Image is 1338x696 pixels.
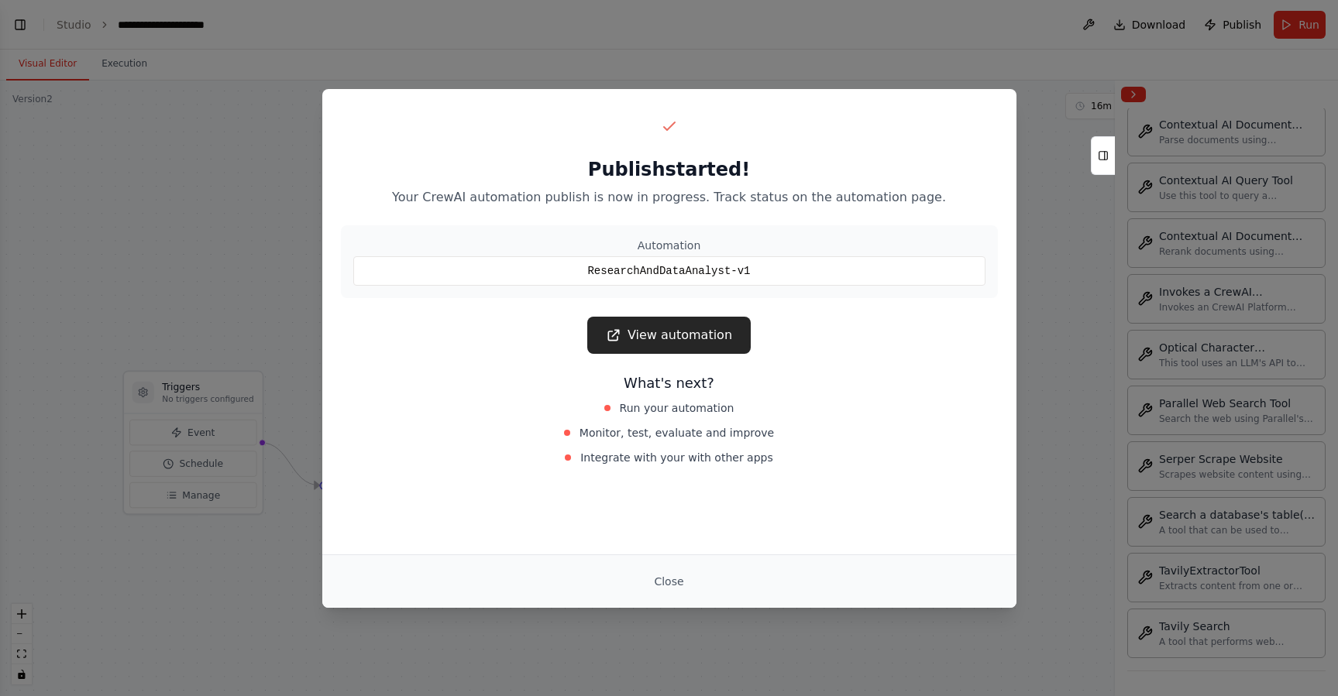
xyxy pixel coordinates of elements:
span: Monitor, test, evaluate and improve [580,425,774,441]
span: Integrate with your with other apps [580,450,773,465]
p: Your CrewAI automation publish is now in progress. Track status on the automation page. [341,188,998,207]
h2: Publish started! [341,157,998,182]
div: ResearchAndDataAnalyst-v1 [353,256,985,286]
div: Automation [353,238,985,253]
a: View automation [587,317,751,354]
h3: What's next? [341,372,998,394]
span: Run your automation [620,400,734,416]
button: Close [641,567,696,595]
